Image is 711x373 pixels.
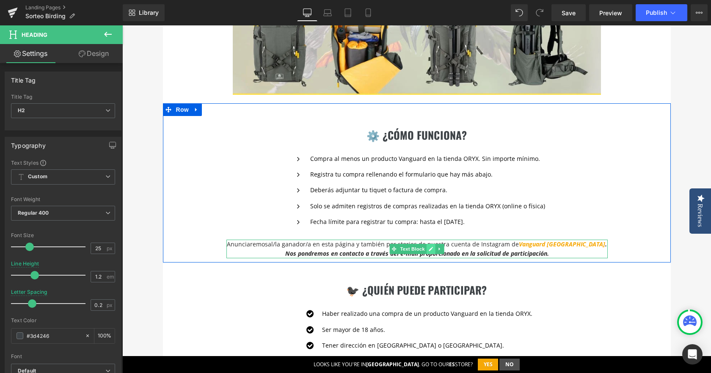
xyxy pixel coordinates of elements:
div: Line Height [11,261,39,267]
div: Text Color [11,318,115,323]
button: Publish [636,4,687,21]
b: Custom [28,173,47,180]
p: Deberás adjuntar tu tiquet o factura de compra. [188,160,423,169]
a: Desktop [297,4,317,21]
div: Reviews [574,178,581,202]
h2: 🐦‍⬛ ¿Quién puede PARTICIPAR? [104,258,485,271]
input: Color [27,331,81,340]
button: Redo [531,4,548,21]
strong: es [327,335,333,343]
a: Preview [589,4,632,21]
button: Undo [511,4,528,21]
b: H2 [18,107,25,113]
strong: Nos pondremos en contacto a través del e-mail proporcionado en la solicitud de participación. [163,224,427,232]
span: Preview [599,8,622,17]
span: al/la ganador/a en esta página y también por stories de nuestra cuenta de Instagram de [146,215,485,223]
button: Yes [355,333,376,345]
span: Row [52,78,69,91]
span: px [107,246,114,251]
div: Letter Spacing [11,289,47,295]
div: Open Intercom Messenger [682,344,703,365]
strong: . [397,215,485,223]
a: Expand / Collapse [69,78,80,91]
div: % [94,329,115,343]
span: em [107,274,114,279]
span: Library [139,9,159,17]
a: Tablet [338,4,358,21]
p: Tener dirección en [GEOGRAPHIC_DATA] o [GEOGRAPHIC_DATA]. [200,315,410,325]
button: No [377,333,397,345]
p: Solo se admiten registros de compras realizadas en la tienda ORYX (online o física) [188,176,423,185]
a: Laptop [317,4,338,21]
span: Text Block [276,218,304,229]
b: Regular 400 [18,210,49,216]
div: Font [11,354,115,359]
p: Ser mayor de 18 años. [200,300,410,309]
p: Haber realizado una compra de un producto Vanguard en la tienda ORYX. [200,284,410,293]
a: Vanguard [GEOGRAPHIC_DATA] [397,215,483,223]
p: Fecha límite para registrar tu compra: hasta el [DATE]. [188,192,423,201]
div: Font Weight [11,196,115,202]
a: Landing Pages [25,4,123,11]
div: Title Tag [11,72,36,84]
span: Anunciaremos [105,215,146,223]
div: Looks like you're in . Go to our store? [191,335,350,343]
span: Heading [22,31,47,38]
span: Save [562,8,576,17]
p: Registra tu compra rellenando el formulario que hay más abajo. [188,144,423,154]
a: Expand / Collapse [313,218,322,229]
div: Text Styles [11,159,115,166]
div: Font Size [11,232,115,238]
h2: ⚙️ ¿cómo funciona? [104,103,485,116]
div: Typography [11,137,46,149]
span: Sorteo Birding [25,13,66,19]
span: Publish [646,9,667,16]
a: New Library [123,4,165,21]
div: Title Tag [11,94,115,100]
span: px [107,302,114,308]
strong: [GEOGRAPHIC_DATA] [244,335,297,343]
p: Compra al menos un producto Vanguard en la tienda ORYX. Sin importe mínimo. [188,129,423,138]
a: Mobile [358,4,378,21]
a: Design [63,44,124,63]
button: More [691,4,708,21]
